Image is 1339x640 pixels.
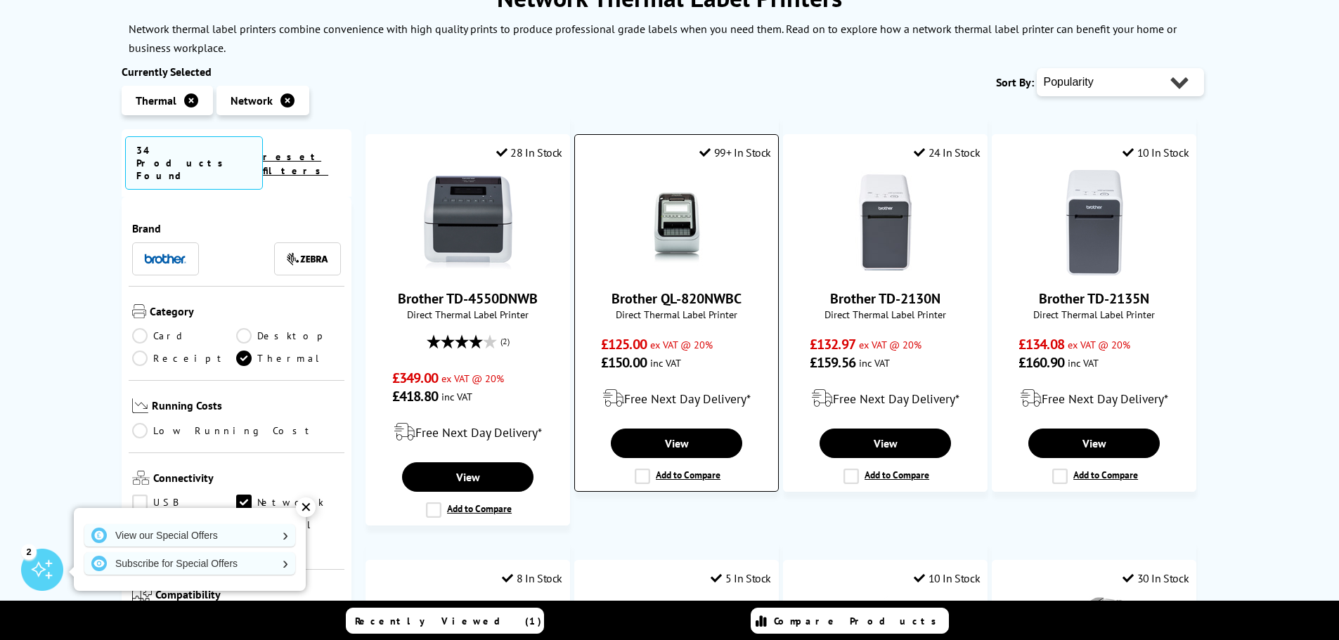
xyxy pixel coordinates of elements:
[1000,379,1189,418] div: modal_delivery
[392,387,438,405] span: £418.80
[236,495,341,510] a: Network
[263,150,328,177] a: reset filters
[129,22,1177,55] p: Network thermal label printers combine convenience with high quality prints to produce profession...
[155,587,342,610] span: Compatibility
[611,429,742,458] a: View
[136,93,176,107] span: Thermal
[624,264,730,278] a: Brother QL-820NWBC
[132,351,237,366] a: Receipt
[624,170,730,275] img: Brother QL-820NWBC
[601,353,647,372] span: £150.00
[859,356,890,370] span: inc VAT
[415,170,521,275] img: Brother TD-4550DNWB
[373,412,562,452] div: modal_delivery
[441,390,472,403] span: inc VAT
[500,328,510,355] span: (2)
[711,571,771,585] div: 5 In Stock
[601,335,647,353] span: £125.00
[1042,264,1147,278] a: Brother TD-2135N
[296,497,316,517] div: ✕
[810,335,855,353] span: £132.97
[791,379,980,418] div: modal_delivery
[1028,429,1159,458] a: View
[635,469,720,484] label: Add to Compare
[426,502,512,518] label: Add to Compare
[791,308,980,321] span: Direct Thermal Label Printer
[84,552,295,575] a: Subscribe for Special Offers
[830,289,940,308] a: Brother TD-2130N
[496,145,562,159] div: 28 In Stock
[153,471,342,488] span: Connectivity
[502,571,562,585] div: 8 In Stock
[84,524,295,547] a: View our Special Offers
[1018,353,1064,372] span: £160.90
[441,372,504,385] span: ex VAT @ 20%
[1000,308,1189,321] span: Direct Thermal Label Printer
[236,351,341,366] a: Thermal
[392,369,438,387] span: £349.00
[996,75,1034,89] span: Sort By:
[132,304,146,318] img: Category
[125,136,264,190] span: 34 Products Found
[1039,289,1149,308] a: Brother TD-2135N
[286,250,328,268] a: Zebra
[415,264,521,278] a: Brother TD-4550DNWB
[132,398,149,413] img: Running Costs
[914,571,980,585] div: 10 In Stock
[843,469,929,484] label: Add to Compare
[820,429,950,458] a: View
[21,544,37,559] div: 2
[833,170,938,275] img: Brother TD-2130N
[1052,469,1138,484] label: Add to Compare
[286,252,328,266] img: Zebra
[150,304,342,321] span: Category
[1042,170,1147,275] img: Brother TD-2135N
[132,423,342,438] a: Low Running Cost
[132,471,150,485] img: Connectivity
[1123,571,1189,585] div: 30 In Stock
[132,221,342,235] span: Brand
[231,93,273,107] span: Network
[132,587,152,607] img: Compatibility
[132,495,237,510] a: USB
[751,608,949,634] a: Compare Products
[1068,338,1130,351] span: ex VAT @ 20%
[582,308,771,321] span: Direct Thermal Label Printer
[1123,145,1189,159] div: 10 In Stock
[650,356,681,370] span: inc VAT
[914,145,980,159] div: 24 In Stock
[355,615,542,627] span: Recently Viewed (1)
[810,353,855,372] span: £159.56
[236,328,341,344] a: Desktop
[650,338,713,351] span: ex VAT @ 20%
[398,289,538,308] a: Brother TD-4550DNWB
[774,615,944,627] span: Compare Products
[1018,335,1064,353] span: £134.08
[132,328,237,344] a: Card
[859,338,921,351] span: ex VAT @ 20%
[122,65,352,79] div: Currently Selected
[1068,356,1099,370] span: inc VAT
[699,145,771,159] div: 99+ In Stock
[152,398,341,416] span: Running Costs
[582,379,771,418] div: modal_delivery
[833,264,938,278] a: Brother TD-2130N
[346,608,544,634] a: Recently Viewed (1)
[373,308,562,321] span: Direct Thermal Label Printer
[144,254,186,263] img: Brother
[144,250,186,268] a: Brother
[402,462,533,492] a: View
[612,289,742,308] a: Brother QL-820NWBC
